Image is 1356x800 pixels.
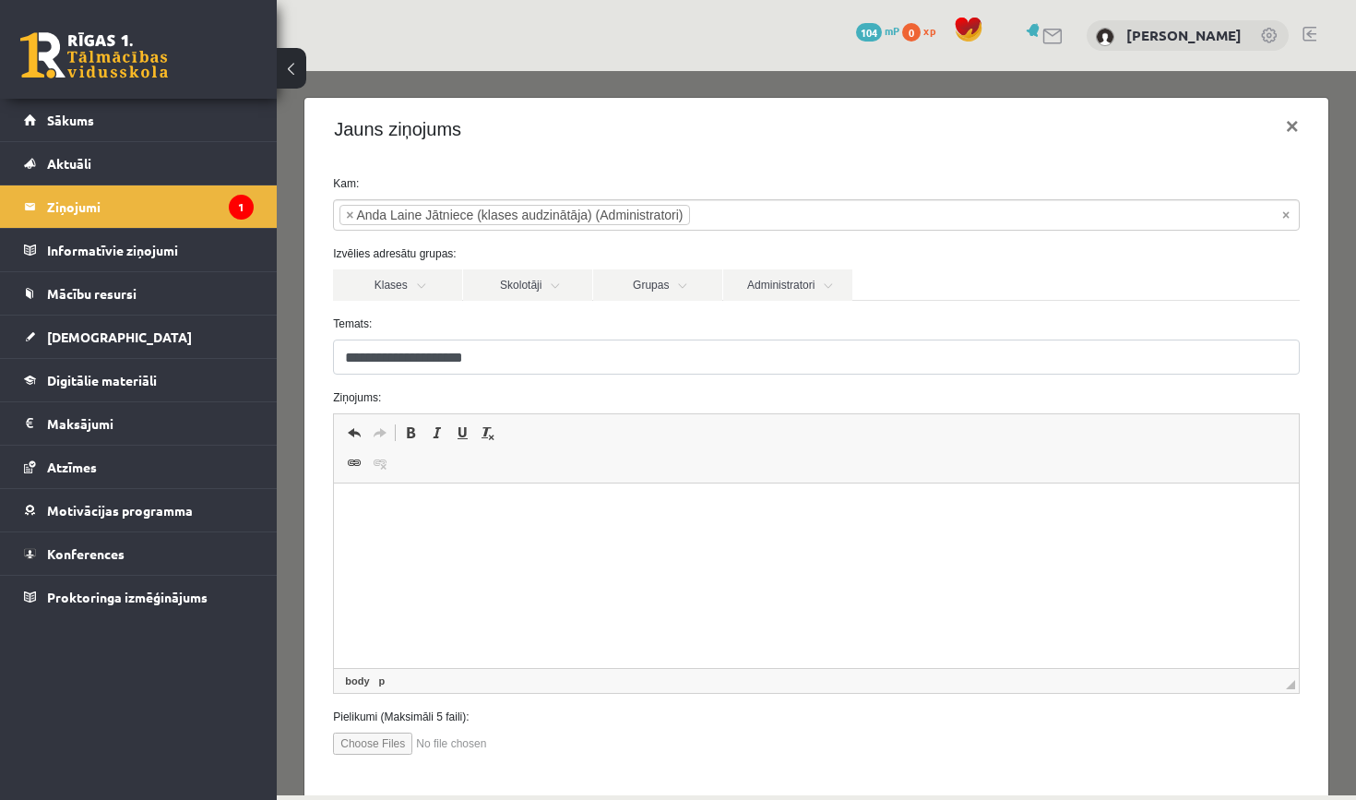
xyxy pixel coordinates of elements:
[923,23,935,38] span: xp
[57,44,184,72] h4: Jauns ziņojums
[47,589,208,605] span: Proktoringa izmēģinājums
[42,638,1037,654] label: Pielikumi (Maksimāli 5 faili):
[69,135,77,153] span: ×
[24,185,254,228] a: Ziņojumi1
[47,229,254,271] legend: Informatīvie ziņojumi
[99,602,113,618] a: Элемент p
[90,350,116,374] a: Повторить (⌘+Y)
[47,545,125,562] span: Konferences
[65,602,96,618] a: Элемент body
[42,174,1037,191] label: Izvēlies adresātu grupas:
[24,316,254,358] a: [DEMOGRAPHIC_DATA]
[229,195,254,220] i: 1
[856,23,899,38] a: 104 mP
[1126,26,1242,44] a: [PERSON_NAME]
[56,198,185,230] a: Klases
[47,502,193,519] span: Motivācijas programma
[24,402,254,445] a: Maksājumi
[24,359,254,401] a: Digitālie materiāli
[42,245,1037,261] label: Temats:
[147,350,172,374] a: Курсив (⌘+I)
[47,328,192,345] span: [DEMOGRAPHIC_DATA]
[121,350,147,374] a: Полужирный (⌘+B)
[57,412,1022,597] iframe: Визуальный текстовый редактор, wiswyg-editor-47433928128440-1760542414-440
[47,112,94,128] span: Sākums
[172,350,198,374] a: Подчеркнутый (⌘+U)
[885,23,899,38] span: mP
[24,142,254,185] a: Aktuāli
[24,532,254,575] a: Konferences
[902,23,945,38] a: 0 xp
[20,32,168,78] a: Rīgas 1. Tālmācības vidusskola
[856,23,882,42] span: 104
[186,198,315,230] a: Skolotāji
[47,402,254,445] legend: Maksājumi
[47,285,137,302] span: Mācību resursi
[42,318,1037,335] label: Ziņojums:
[902,23,921,42] span: 0
[316,198,446,230] a: Grupas
[1096,28,1114,46] img: Yulia Gorbacheva
[47,459,97,475] span: Atzīmes
[24,576,254,618] a: Proktoringa izmēģinājums
[24,446,254,488] a: Atzīmes
[1009,609,1018,618] span: Перетащите для изменения размера
[47,372,157,388] span: Digitālie materiāli
[42,104,1037,121] label: Kam:
[47,155,91,172] span: Aktuāli
[198,350,224,374] a: Убрать форматирование
[65,350,90,374] a: Отменить (⌘+Z)
[90,380,116,404] a: Убрать ссылку
[65,380,90,404] a: Вставить/Редактировать ссылку (⌘+K)
[47,185,254,228] legend: Ziņojumi
[24,99,254,141] a: Sākums
[994,30,1037,81] button: ×
[1005,135,1013,153] span: Noņemt visus vienumus
[24,489,254,531] a: Motivācijas programma
[24,229,254,271] a: Informatīvie ziņojumi
[24,272,254,315] a: Mācību resursi
[63,134,412,154] li: Anda Laine Jātniece (klases audzinātāja) (Administratori)
[446,198,576,230] a: Administratori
